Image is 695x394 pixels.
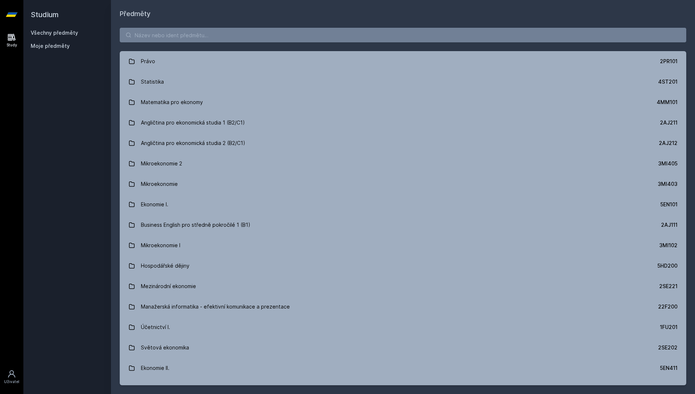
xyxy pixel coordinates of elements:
div: 3MI403 [658,180,677,188]
div: 1FU201 [660,324,677,331]
div: Mikroekonomie 2 [141,156,182,171]
a: Mikroekonomie I 3MI102 [120,235,686,256]
div: Právo [141,54,155,69]
a: Mezinárodní ekonomie 2SE221 [120,276,686,297]
div: Světová ekonomika [141,340,189,355]
div: Matematika pro ekonomy [141,95,203,110]
div: 5EN102 [659,385,677,392]
div: 5EN411 [660,364,677,372]
div: 2AJ211 [660,119,677,126]
div: 3MI102 [659,242,677,249]
div: 4MM101 [657,99,677,106]
a: Ekonomie I. 5EN101 [120,194,686,215]
a: Mikroekonomie 3MI403 [120,174,686,194]
div: 22F200 [658,303,677,310]
a: Angličtina pro ekonomická studia 1 (B2/C1) 2AJ211 [120,112,686,133]
div: 5EN101 [660,201,677,208]
div: Statistika [141,74,164,89]
a: Uživatel [1,366,22,388]
a: Všechny předměty [31,30,78,36]
a: Statistika 4ST201 [120,72,686,92]
a: Business English pro středně pokročilé 1 (B1) 2AJ111 [120,215,686,235]
div: Hospodářské dějiny [141,259,189,273]
div: Angličtina pro ekonomická studia 1 (B2/C1) [141,115,245,130]
a: Hospodářské dějiny 5HD200 [120,256,686,276]
a: Právo 2PR101 [120,51,686,72]
a: Matematika pro ekonomy 4MM101 [120,92,686,112]
div: 2AJ212 [659,139,677,147]
a: Angličtina pro ekonomická studia 2 (B2/C1) 2AJ212 [120,133,686,153]
input: Název nebo ident předmětu… [120,28,686,42]
div: Ekonomie II. [141,361,169,375]
a: Manažerská informatika - efektivní komunikace a prezentace 22F200 [120,297,686,317]
div: 2SE202 [658,344,677,351]
div: 2SE221 [659,283,677,290]
div: Study [7,42,17,48]
a: Účetnictví I. 1FU201 [120,317,686,337]
div: Business English pro středně pokročilé 1 (B1) [141,218,250,232]
div: Mikroekonomie [141,177,178,191]
a: Ekonomie II. 5EN411 [120,358,686,378]
div: Uživatel [4,379,19,385]
div: 3MI405 [658,160,677,167]
div: Angličtina pro ekonomická studia 2 (B2/C1) [141,136,245,150]
div: Účetnictví I. [141,320,170,334]
div: 5HD200 [657,262,677,269]
a: Study [1,29,22,51]
div: 2AJ111 [661,221,677,229]
div: Mezinárodní ekonomie [141,279,196,294]
div: Manažerská informatika - efektivní komunikace a prezentace [141,299,290,314]
div: Mikroekonomie I [141,238,180,253]
a: Mikroekonomie 2 3MI405 [120,153,686,174]
span: Moje předměty [31,42,70,50]
a: Světová ekonomika 2SE202 [120,337,686,358]
div: Ekonomie I. [141,197,168,212]
h1: Předměty [120,9,686,19]
div: 2PR101 [660,58,677,65]
div: 4ST201 [658,78,677,85]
